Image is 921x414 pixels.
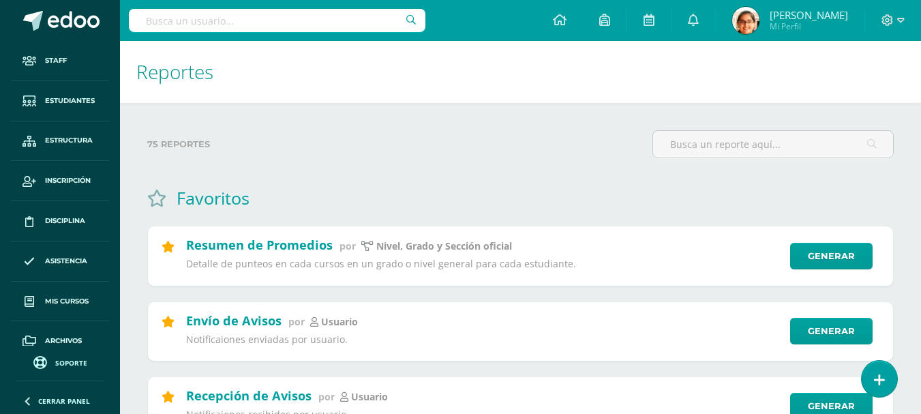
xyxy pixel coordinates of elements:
a: Generar [790,243,873,269]
span: Disciplina [45,216,85,226]
span: Soporte [55,358,87,368]
input: Busca un reporte aquí... [653,131,893,158]
span: Cerrar panel [38,396,90,406]
a: Archivos [11,321,109,361]
p: Notificaiones enviadas por usuario. [186,334,781,346]
span: Estudiantes [45,95,95,106]
span: Staff [45,55,67,66]
h2: Recepción de Avisos [186,387,312,404]
span: Mis cursos [45,296,89,307]
a: Soporte [16,353,104,371]
span: Mi Perfil [770,20,848,32]
span: por [339,239,356,252]
p: Usuario [321,316,358,328]
span: Estructura [45,135,93,146]
a: Inscripción [11,161,109,201]
p: Detalle de punteos en cada cursos en un grado o nivel general para cada estudiante. [186,258,781,270]
p: Nivel, Grado y Sección oficial [376,240,512,252]
h2: Envío de Avisos [186,312,282,329]
a: Mis cursos [11,282,109,322]
h1: Favoritos [177,186,250,209]
span: Reportes [136,59,213,85]
a: Staff [11,41,109,81]
p: Usuario [351,391,388,403]
label: 75 reportes [147,130,641,158]
span: Inscripción [45,175,91,186]
span: [PERSON_NAME] [770,8,848,22]
a: Estructura [11,121,109,162]
a: Generar [790,318,873,344]
span: por [318,390,335,403]
h2: Resumen de Promedios [186,237,333,253]
img: 83dcd1ae463a5068b4a108754592b4a9.png [732,7,759,34]
input: Busca un usuario... [129,9,425,32]
a: Disciplina [11,201,109,241]
a: Asistencia [11,241,109,282]
span: por [288,315,305,328]
span: Asistencia [45,256,87,267]
a: Estudiantes [11,81,109,121]
span: Archivos [45,336,82,346]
